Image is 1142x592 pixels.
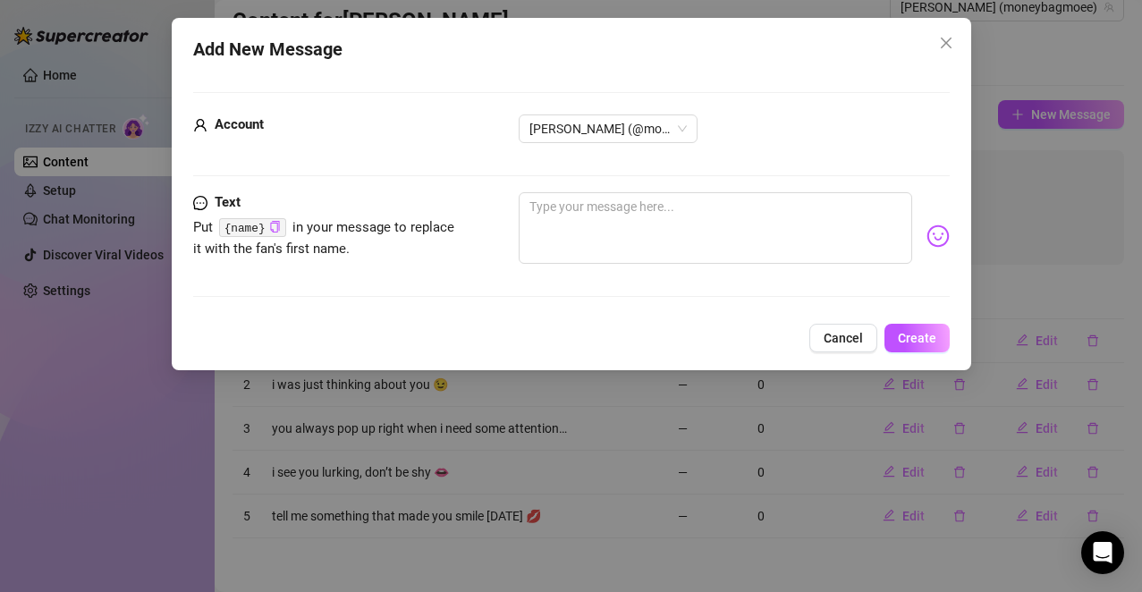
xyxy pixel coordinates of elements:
span: Monique (@moneybagmoee) [529,115,687,142]
div: Open Intercom Messenger [1081,531,1124,574]
button: Close [931,29,960,57]
strong: Account [215,116,264,132]
span: close [938,36,952,50]
strong: Text [215,194,241,210]
span: copy [268,221,280,233]
span: message [193,192,207,214]
span: Create [897,331,935,345]
button: Click to Copy [268,221,280,234]
img: svg%3e [926,224,949,248]
span: Put in your message to replace it with the fan's first name. [193,219,454,257]
span: Add New Message [193,36,343,63]
button: Create [884,324,949,352]
button: Cancel [808,324,876,352]
span: Close [931,36,960,50]
code: {name} [218,218,285,237]
span: Cancel [823,331,862,345]
span: user [193,114,207,136]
